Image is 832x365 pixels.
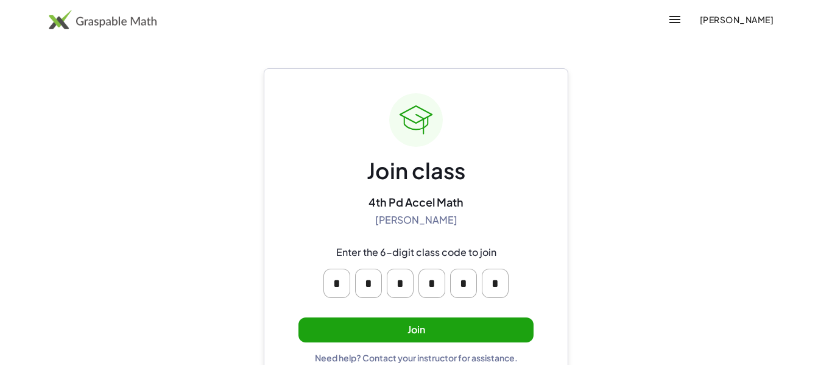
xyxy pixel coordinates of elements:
div: Join class [367,157,465,185]
button: Join [298,317,534,342]
input: Please enter OTP character 1 [323,269,350,298]
div: Need help? Contact your instructor for assistance. [315,352,518,363]
div: 4th Pd Accel Math [368,195,464,209]
div: Enter the 6-digit class code to join [336,246,496,259]
input: Please enter OTP character 3 [387,269,414,298]
div: [PERSON_NAME] [375,214,457,227]
input: Please enter OTP character 2 [355,269,382,298]
input: Please enter OTP character 4 [418,269,445,298]
button: [PERSON_NAME] [689,9,783,30]
span: [PERSON_NAME] [699,14,774,25]
input: Please enter OTP character 6 [482,269,509,298]
input: Please enter OTP character 5 [450,269,477,298]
